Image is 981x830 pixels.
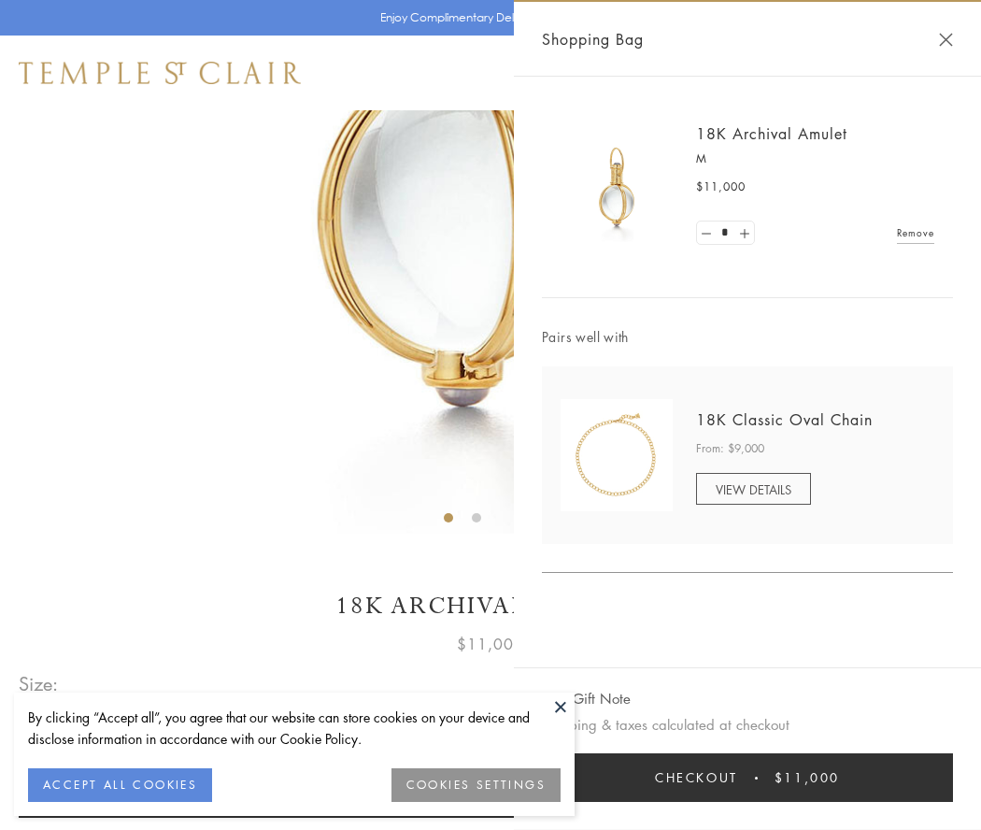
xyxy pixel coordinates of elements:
[697,222,716,245] a: Set quantity to 0
[655,767,738,788] span: Checkout
[542,27,644,51] span: Shopping Bag
[19,668,60,699] span: Size:
[696,409,873,430] a: 18K Classic Oval Chain
[28,768,212,802] button: ACCEPT ALL COOKIES
[696,473,811,505] a: VIEW DETAILS
[457,632,524,656] span: $11,000
[696,123,847,144] a: 18K Archival Amulet
[542,713,953,737] p: Shipping & taxes calculated at checkout
[775,767,840,788] span: $11,000
[561,399,673,511] img: N88865-OV18
[542,753,953,802] button: Checkout $11,000
[542,687,631,710] button: Add Gift Note
[696,439,764,458] span: From: $9,000
[19,590,962,622] h1: 18K Archival Amulet
[696,150,934,168] p: M
[939,33,953,47] button: Close Shopping Bag
[561,131,673,243] img: 18K Archival Amulet
[897,222,934,243] a: Remove
[542,326,953,348] span: Pairs well with
[696,178,746,196] span: $11,000
[28,707,561,750] div: By clicking “Accept all”, you agree that our website can store cookies on your device and disclos...
[716,480,791,498] span: VIEW DETAILS
[734,222,753,245] a: Set quantity to 2
[380,8,592,27] p: Enjoy Complimentary Delivery & Returns
[391,768,561,802] button: COOKIES SETTINGS
[19,62,301,84] img: Temple St. Clair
